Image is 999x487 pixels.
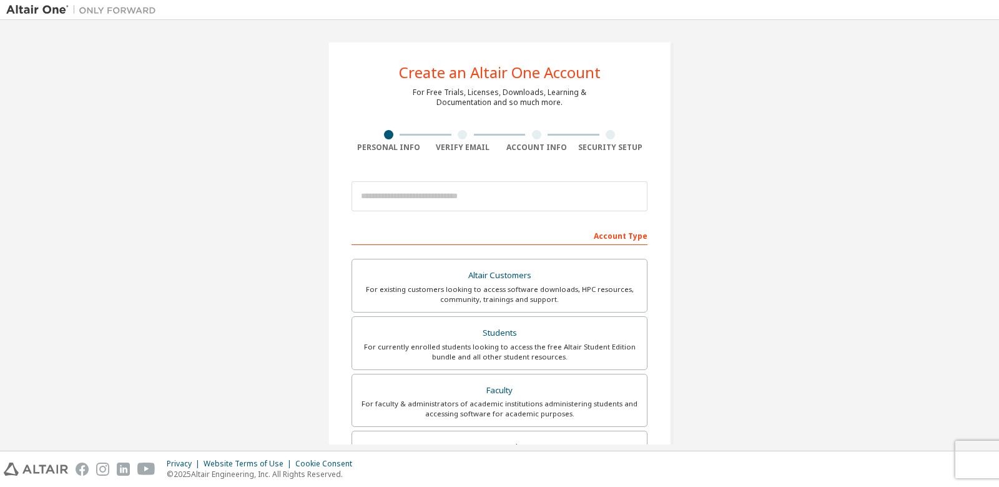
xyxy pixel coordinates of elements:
img: instagram.svg [96,463,109,476]
div: Verify Email [426,143,500,153]
div: Account Info [499,143,574,153]
div: Security Setup [574,143,648,153]
div: Account Type [352,225,647,245]
div: Personal Info [352,143,426,153]
div: Altair Customers [360,267,639,284]
img: linkedin.svg [117,463,130,476]
img: altair_logo.svg [4,463,68,476]
div: Create an Altair One Account [399,65,601,80]
div: For currently enrolled students looking to access the free Altair Student Edition bundle and all ... [360,342,639,362]
img: youtube.svg [137,463,155,476]
div: Faculty [360,382,639,399]
div: Privacy [167,459,204,469]
p: © 2025 Altair Engineering, Inc. All Rights Reserved. [167,469,360,479]
div: Students [360,324,639,342]
div: For existing customers looking to access software downloads, HPC resources, community, trainings ... [360,284,639,304]
img: facebook.svg [76,463,89,476]
img: Altair One [6,4,162,16]
div: Website Terms of Use [204,459,295,469]
div: For Free Trials, Licenses, Downloads, Learning & Documentation and so much more. [413,88,586,108]
div: For faculty & administrators of academic institutions administering students and accessing softwa... [360,399,639,419]
div: Everyone else [360,439,639,456]
div: Cookie Consent [295,459,360,469]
